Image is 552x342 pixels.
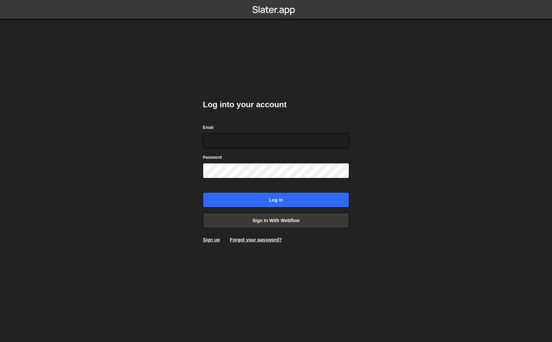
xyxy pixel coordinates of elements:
[203,99,349,110] h2: Log into your account
[203,237,220,242] a: Sign up
[230,237,282,242] a: Forgot your password?
[203,124,213,131] label: Email
[203,192,349,208] input: Log in
[203,213,349,228] a: Sign in with Webflow
[203,154,222,161] label: Password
